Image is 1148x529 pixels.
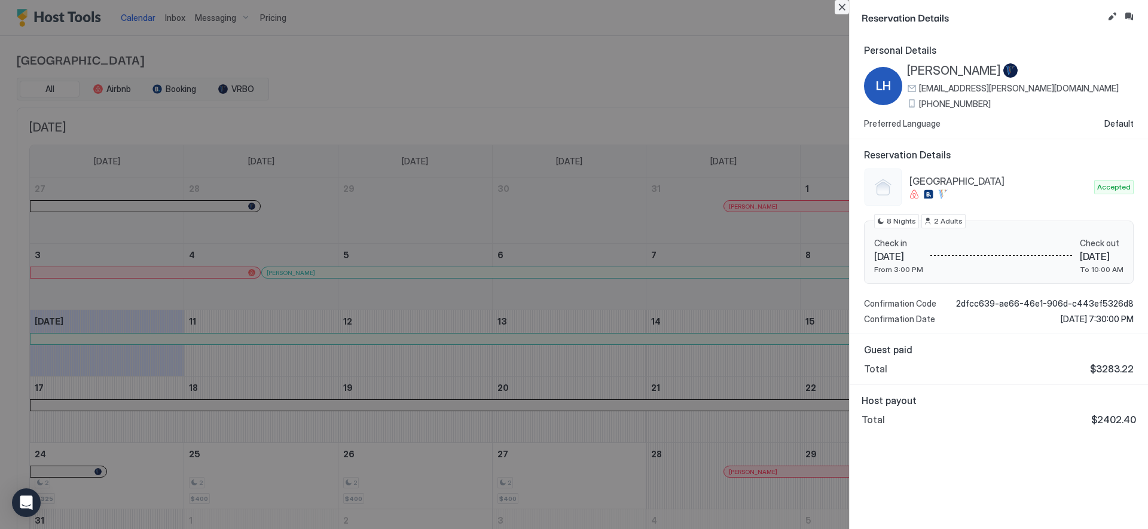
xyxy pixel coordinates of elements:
span: [DATE] [1080,250,1123,262]
span: [DATE] [874,250,923,262]
span: $3283.22 [1090,363,1134,375]
span: Host payout [862,395,1136,406]
button: Inbox [1122,10,1136,24]
div: Open Intercom Messenger [12,488,41,517]
span: [EMAIL_ADDRESS][PERSON_NAME][DOMAIN_NAME] [919,83,1119,94]
span: From 3:00 PM [874,265,923,274]
span: Default [1104,118,1134,129]
span: 2dfcc639-ae66-46e1-906d-c443ef5326d8 [956,298,1134,309]
span: 2 Adults [934,216,963,227]
span: Personal Details [864,44,1134,56]
span: Reservation Details [864,149,1134,161]
span: Total [862,414,885,426]
span: Confirmation Date [864,314,935,325]
span: $2402.40 [1091,414,1136,426]
span: Confirmation Code [864,298,936,309]
span: Check in [874,238,923,249]
span: Guest paid [864,344,1134,356]
span: To 10:00 AM [1080,265,1123,274]
span: [PHONE_NUMBER] [919,99,991,109]
span: [PERSON_NAME] [907,63,1001,78]
span: [GEOGRAPHIC_DATA] [909,175,1089,187]
span: 8 Nights [887,216,916,227]
span: Total [864,363,887,375]
span: Reservation Details [862,10,1103,25]
span: Preferred Language [864,118,941,129]
span: Check out [1080,238,1123,249]
button: Edit reservation [1105,10,1119,24]
span: LH [876,77,891,95]
span: [DATE] 7:30:00 PM [1061,314,1134,325]
span: Accepted [1097,182,1131,192]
